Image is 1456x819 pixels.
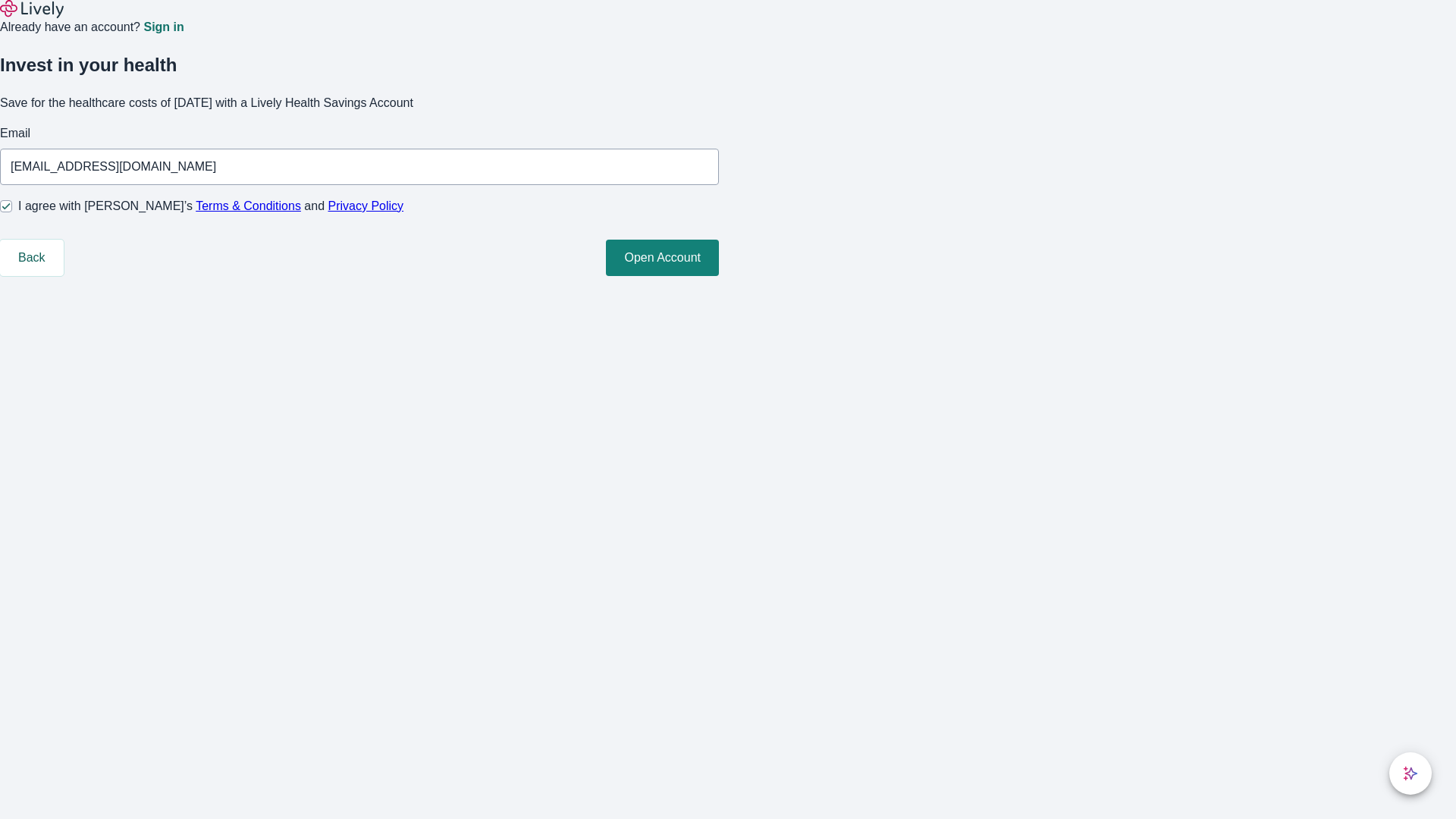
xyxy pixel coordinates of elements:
a: Terms & Conditions [196,199,301,212]
span: I agree with [PERSON_NAME]’s and [18,197,403,215]
a: Sign in [143,21,184,33]
a: Privacy Policy [328,199,404,212]
button: Open Account [606,240,719,276]
button: chat [1389,752,1432,795]
svg: Lively AI Assistant [1403,766,1418,781]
